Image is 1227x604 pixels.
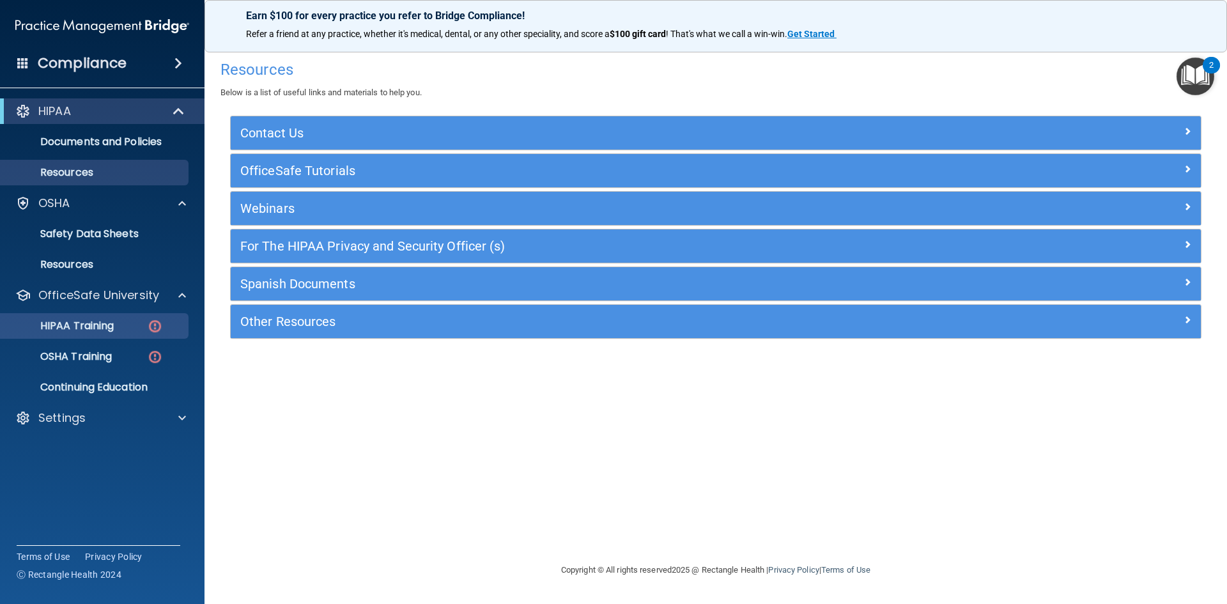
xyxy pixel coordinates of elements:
span: Below is a list of useful links and materials to help you. [220,88,422,97]
img: danger-circle.6113f641.png [147,349,163,365]
p: Continuing Education [8,381,183,394]
span: ! That's what we call a win-win. [666,29,787,39]
strong: $100 gift card [610,29,666,39]
div: 2 [1209,65,1214,82]
a: OfficeSafe University [15,288,186,303]
h5: For The HIPAA Privacy and Security Officer (s) [240,239,949,253]
p: OSHA [38,196,70,211]
h5: OfficeSafe Tutorials [240,164,949,178]
a: OfficeSafe Tutorials [240,160,1191,181]
h4: Resources [220,61,1211,78]
h5: Spanish Documents [240,277,949,291]
a: HIPAA [15,104,185,119]
h5: Contact Us [240,126,949,140]
h5: Webinars [240,201,949,215]
a: Get Started [787,29,837,39]
p: OfficeSafe University [38,288,159,303]
img: PMB logo [15,13,189,39]
a: Contact Us [240,123,1191,143]
a: Terms of Use [821,565,870,575]
h5: Other Resources [240,314,949,329]
p: Resources [8,166,183,179]
a: OSHA [15,196,186,211]
span: Ⓒ Rectangle Health 2024 [17,568,121,581]
strong: Get Started [787,29,835,39]
p: HIPAA Training [8,320,114,332]
h4: Compliance [38,54,127,72]
a: Webinars [240,198,1191,219]
a: Privacy Policy [768,565,819,575]
a: Other Resources [240,311,1191,332]
p: Documents and Policies [8,136,183,148]
p: Safety Data Sheets [8,228,183,240]
a: For The HIPAA Privacy and Security Officer (s) [240,236,1191,256]
p: OSHA Training [8,350,112,363]
a: Privacy Policy [85,550,143,563]
div: Copyright © All rights reserved 2025 @ Rectangle Health | | [482,550,949,591]
button: Open Resource Center, 2 new notifications [1177,58,1214,95]
p: Earn $100 for every practice you refer to Bridge Compliance! [246,10,1185,22]
p: HIPAA [38,104,71,119]
p: Settings [38,410,86,426]
img: danger-circle.6113f641.png [147,318,163,334]
a: Settings [15,410,186,426]
span: Refer a friend at any practice, whether it's medical, dental, or any other speciality, and score a [246,29,610,39]
a: Terms of Use [17,550,70,563]
a: Spanish Documents [240,274,1191,294]
p: Resources [8,258,183,271]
